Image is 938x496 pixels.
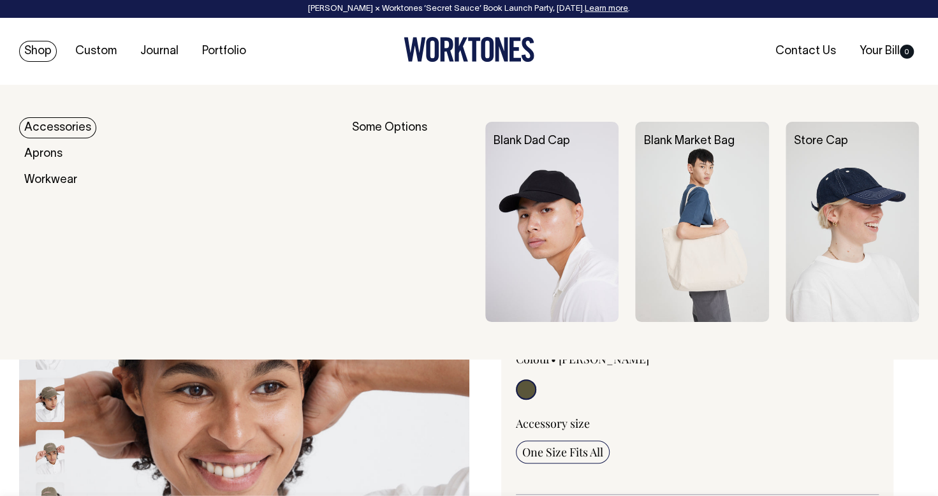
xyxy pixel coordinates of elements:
[522,444,603,460] span: One Size Fits All
[485,122,619,322] img: Blank Dad Cap
[197,41,251,62] a: Portfolio
[786,122,919,322] img: Store Cap
[516,441,610,463] input: One Size Fits All
[494,136,570,147] a: Blank Dad Cap
[585,5,628,13] a: Learn more
[643,136,734,147] a: Blank Market Bag
[36,430,64,474] img: moss
[854,41,919,62] a: Your Bill0
[770,41,841,62] a: Contact Us
[70,41,122,62] a: Custom
[794,136,848,147] a: Store Cap
[352,122,469,322] div: Some Options
[516,416,879,431] div: Accessory size
[900,45,914,59] span: 0
[19,41,57,62] a: Shop
[36,377,64,422] img: Mortadella 2.0 Cap
[19,170,82,191] a: Workwear
[135,41,184,62] a: Journal
[19,117,96,138] a: Accessories
[19,143,68,164] a: Aprons
[13,4,925,13] div: [PERSON_NAME] × Worktones ‘Secret Sauce’ Book Launch Party, [DATE]. .
[635,122,768,322] img: Blank Market Bag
